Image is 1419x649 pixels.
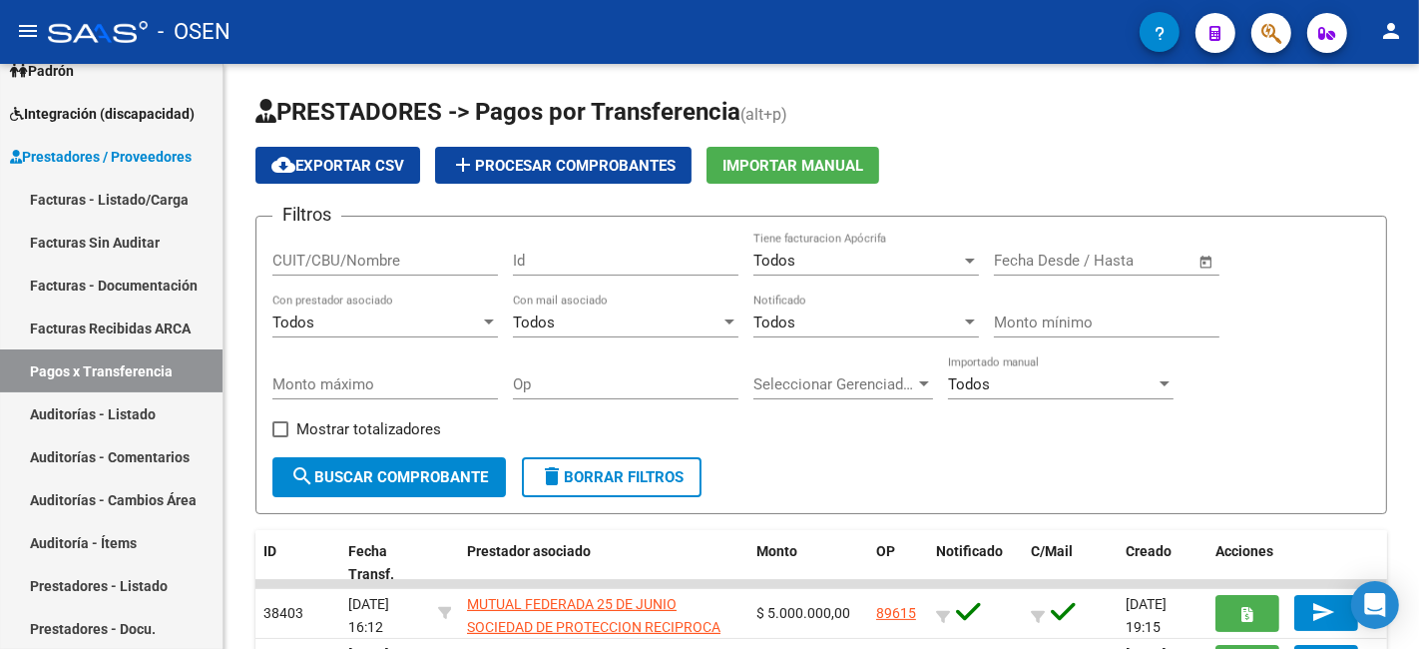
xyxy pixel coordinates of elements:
span: ID [263,543,276,559]
div: Open Intercom Messenger [1351,581,1399,629]
span: - OSEN [158,10,231,54]
span: Buscar Comprobante [290,468,488,486]
button: Importar Manual [707,147,879,184]
mat-icon: person [1379,19,1403,43]
mat-icon: search [290,464,314,488]
span: MUTUAL FEDERADA 25 DE JUNIO SOCIEDAD DE PROTECCION RECIPROCA [467,596,720,635]
mat-icon: menu [16,19,40,43]
span: Prestador asociado [467,543,591,559]
mat-icon: add [451,153,475,177]
span: Borrar Filtros [540,468,684,486]
mat-icon: send [1311,600,1335,624]
span: Monto [756,543,797,559]
datatable-header-cell: Acciones [1207,530,1387,596]
datatable-header-cell: Prestador asociado [459,530,748,596]
span: $ 5.000.000,00 [756,605,850,621]
span: Todos [753,314,795,331]
button: Borrar Filtros [522,457,702,497]
span: Todos [753,252,795,270]
h3: Filtros [272,201,341,229]
span: PRESTADORES -> Pagos por Transferencia [255,98,740,126]
span: Integración (discapacidad) [10,103,195,125]
button: Buscar Comprobante [272,457,506,497]
datatable-header-cell: C/Mail [1023,530,1118,596]
span: [DATE] 19:15 [1126,596,1167,635]
span: Exportar CSV [271,157,404,175]
span: C/Mail [1031,543,1073,559]
button: Exportar CSV [255,147,420,184]
input: Fecha inicio [994,252,1075,270]
span: Fecha Transf. [348,543,394,582]
span: Seleccionar Gerenciador [753,375,915,393]
span: [DATE] 16:12 [348,596,389,635]
span: Todos [513,314,555,331]
span: Prestadores / Proveedores [10,146,192,168]
datatable-header-cell: Creado [1118,530,1207,596]
span: Mostrar totalizadores [296,417,441,441]
datatable-header-cell: OP [868,530,928,596]
span: Importar Manual [722,157,863,175]
datatable-header-cell: Fecha Transf. [340,530,430,596]
button: Open calendar [1195,251,1218,274]
span: Notificado [936,543,1003,559]
span: Procesar Comprobantes [451,157,676,175]
span: OP [876,543,895,559]
span: Todos [948,375,990,393]
span: Creado [1126,543,1172,559]
span: Padrón [10,60,74,82]
span: Todos [272,314,314,331]
datatable-header-cell: Notificado [928,530,1023,596]
a: 89615 [876,605,916,621]
input: Fecha fin [1093,252,1189,270]
span: Acciones [1215,543,1273,559]
mat-icon: delete [540,464,564,488]
span: 38403 [263,605,303,621]
datatable-header-cell: ID [255,530,340,596]
datatable-header-cell: Monto [748,530,868,596]
mat-icon: cloud_download [271,153,295,177]
button: Procesar Comprobantes [435,147,692,184]
span: (alt+p) [740,105,787,124]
